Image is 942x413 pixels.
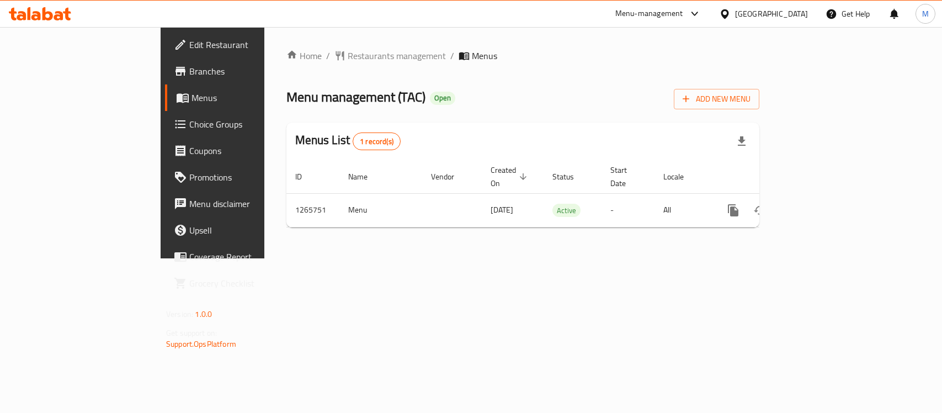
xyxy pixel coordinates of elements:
[339,193,422,227] td: Menu
[191,91,309,104] span: Menus
[286,160,835,227] table: enhanced table
[165,111,318,137] a: Choice Groups
[472,49,497,62] span: Menus
[353,133,401,150] div: Total records count
[747,197,773,224] button: Change Status
[286,49,759,62] nav: breadcrumb
[166,337,236,351] a: Support.OpsPlatform
[728,128,755,155] div: Export file
[348,170,382,183] span: Name
[735,8,808,20] div: [GEOGRAPHIC_DATA]
[711,160,835,194] th: Actions
[189,118,309,131] span: Choice Groups
[189,65,309,78] span: Branches
[326,49,330,62] li: /
[430,92,455,105] div: Open
[602,193,654,227] td: -
[189,277,309,290] span: Grocery Checklist
[552,204,581,217] span: Active
[189,197,309,210] span: Menu disclaimer
[165,217,318,243] a: Upsell
[295,132,401,150] h2: Menus List
[165,58,318,84] a: Branches
[922,8,929,20] span: M
[165,31,318,58] a: Edit Restaurant
[195,307,212,321] span: 1.0.0
[720,197,747,224] button: more
[430,93,455,103] span: Open
[189,144,309,157] span: Coupons
[165,84,318,111] a: Menus
[552,170,588,183] span: Status
[610,163,641,190] span: Start Date
[166,326,217,340] span: Get support on:
[189,224,309,237] span: Upsell
[166,307,193,321] span: Version:
[491,203,513,217] span: [DATE]
[334,49,446,62] a: Restaurants management
[654,193,711,227] td: All
[165,270,318,296] a: Grocery Checklist
[189,38,309,51] span: Edit Restaurant
[165,137,318,164] a: Coupons
[189,171,309,184] span: Promotions
[674,89,759,109] button: Add New Menu
[295,170,316,183] span: ID
[450,49,454,62] li: /
[615,7,683,20] div: Menu-management
[286,84,425,109] span: Menu management ( TAC )
[348,49,446,62] span: Restaurants management
[165,190,318,217] a: Menu disclaimer
[431,170,469,183] span: Vendor
[165,164,318,190] a: Promotions
[189,250,309,263] span: Coverage Report
[165,243,318,270] a: Coverage Report
[491,163,530,190] span: Created On
[353,136,400,147] span: 1 record(s)
[683,92,751,106] span: Add New Menu
[663,170,698,183] span: Locale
